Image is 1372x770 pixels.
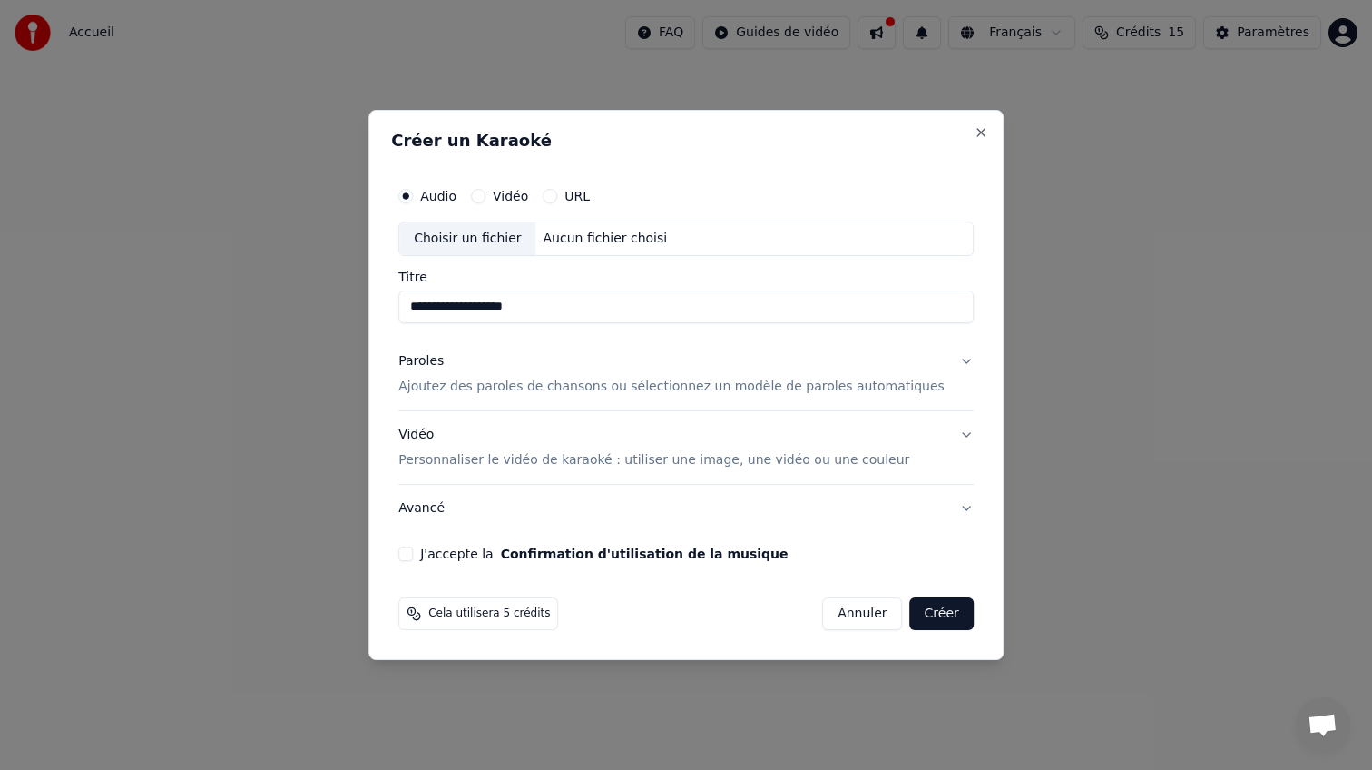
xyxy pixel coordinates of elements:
[398,426,909,469] div: Vidéo
[493,190,528,202] label: Vidéo
[398,338,974,410] button: ParolesAjoutez des paroles de chansons ou sélectionnez un modèle de paroles automatiques
[428,607,550,621] span: Cela utilisera 5 crédits
[564,190,590,202] label: URL
[398,451,909,469] p: Personnaliser le vidéo de karaoké : utiliser une image, une vidéo ou une couleur
[391,133,981,149] h2: Créer un Karaoké
[398,271,974,283] label: Titre
[420,190,456,202] label: Audio
[501,548,789,560] button: J'accepte la
[398,378,945,396] p: Ajoutez des paroles de chansons ou sélectionnez un modèle de paroles automatiques
[399,222,535,255] div: Choisir un fichier
[910,597,974,630] button: Créer
[536,230,675,248] div: Aucun fichier choisi
[398,411,974,484] button: VidéoPersonnaliser le vidéo de karaoké : utiliser une image, une vidéo ou une couleur
[398,485,974,532] button: Avancé
[398,352,444,370] div: Paroles
[822,597,902,630] button: Annuler
[420,548,788,560] label: J'accepte la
